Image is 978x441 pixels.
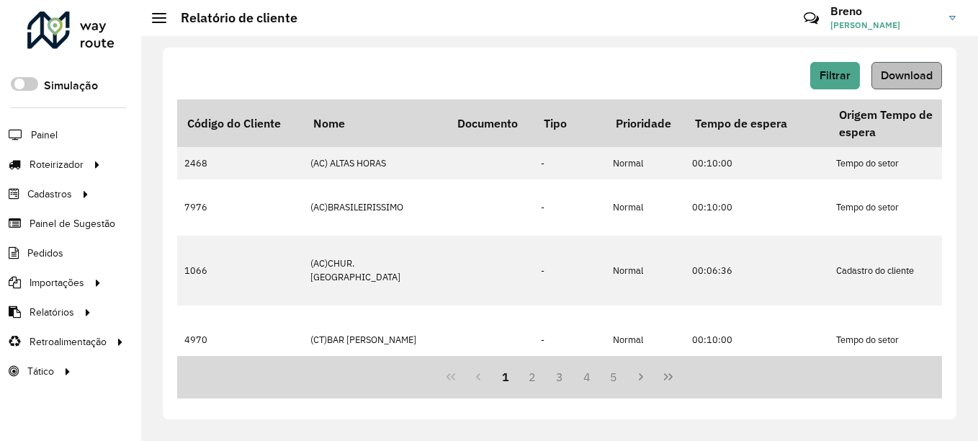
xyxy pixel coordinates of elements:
span: Importações [30,275,84,290]
button: Next Page [627,363,655,391]
span: Painel [31,128,58,143]
button: 1 [492,363,519,391]
td: Normal [606,179,685,236]
td: 7976 [177,179,303,236]
button: 2 [519,363,546,391]
td: (AC) ALTAS HORAS [303,147,447,179]
td: Tempo do setor [829,147,973,179]
span: Pedidos [27,246,63,261]
td: - [534,147,606,179]
td: 00:10:00 [685,147,829,179]
button: 5 [601,363,628,391]
h2: Relatório de cliente [166,10,297,26]
td: 00:10:00 [685,306,829,375]
th: Origem Tempo de espera [829,99,973,147]
td: Tempo do setor [829,306,973,375]
th: Nome [303,99,447,147]
button: Last Page [655,363,682,391]
th: Prioridade [606,99,685,147]
td: 00:06:36 [685,236,829,306]
th: Código do Cliente [177,99,303,147]
span: Filtrar [820,69,851,81]
th: Tempo de espera [685,99,829,147]
span: [PERSON_NAME] [830,19,938,32]
h3: Breno [830,4,938,18]
td: 2468 [177,147,303,179]
td: Cadastro do cliente [829,236,973,306]
td: (CT)BAR [PERSON_NAME] [303,306,447,375]
span: Cadastros [27,187,72,202]
td: Normal [606,147,685,179]
td: 4970 [177,306,303,375]
label: Simulação [44,77,98,94]
span: Painel de Sugestão [30,216,115,231]
span: Relatórios [30,305,74,320]
a: Contato Rápido [796,3,827,34]
td: (AC)BRASILEIRISSIMO [303,179,447,236]
td: 00:10:00 [685,179,829,236]
span: Roteirizador [30,157,84,172]
button: Filtrar [810,62,860,89]
td: Tempo do setor [829,179,973,236]
button: 3 [546,363,573,391]
button: 4 [573,363,601,391]
span: Download [881,69,933,81]
span: Retroalimentação [30,334,107,349]
td: (AC)CHUR. [GEOGRAPHIC_DATA] [303,236,447,306]
th: Tipo [534,99,606,147]
td: Normal [606,236,685,306]
th: Documento [447,99,534,147]
td: Normal [606,306,685,375]
td: - [534,236,606,306]
span: Tático [27,364,54,379]
td: - [534,179,606,236]
td: - [534,306,606,375]
button: Download [871,62,942,89]
td: 1066 [177,236,303,306]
